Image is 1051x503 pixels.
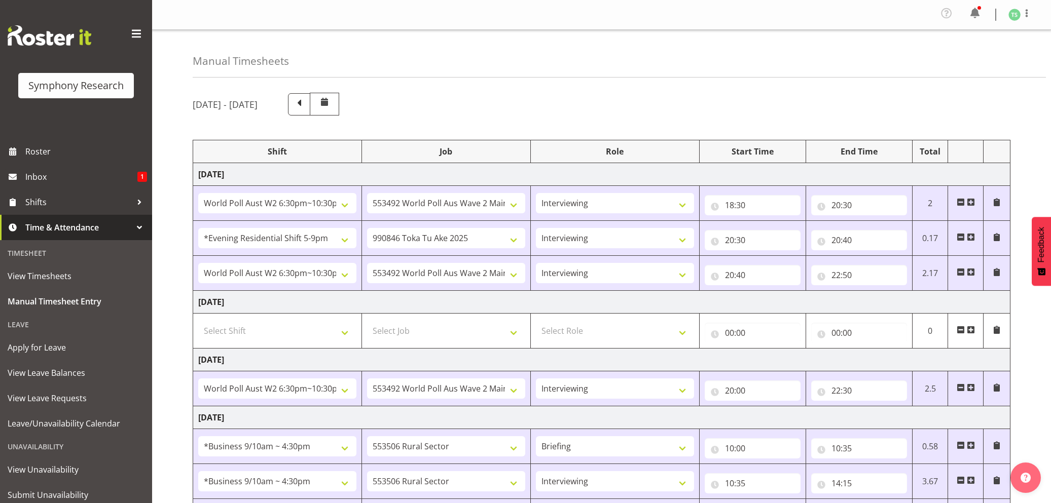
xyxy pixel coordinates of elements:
[705,265,801,285] input: Click to select...
[913,464,948,499] td: 3.67
[913,186,948,221] td: 2
[913,371,948,406] td: 2.5
[705,473,801,493] input: Click to select...
[705,380,801,401] input: Click to select...
[137,172,147,182] span: 1
[913,256,948,291] td: 2.17
[193,55,289,67] h4: Manual Timesheets
[25,169,137,184] span: Inbox
[3,335,150,360] a: Apply for Leave
[198,145,356,158] div: Shift
[705,323,801,343] input: Click to select...
[811,438,907,458] input: Click to select...
[3,263,150,289] a: View Timesheets
[3,457,150,482] a: View Unavailability
[3,411,150,436] a: Leave/Unavailability Calendar
[367,145,525,158] div: Job
[811,473,907,493] input: Click to select...
[705,230,801,250] input: Click to select...
[3,289,150,314] a: Manual Timesheet Entry
[3,243,150,263] div: Timesheet
[913,314,948,349] td: 0
[193,406,1010,429] td: [DATE]
[8,487,144,502] span: Submit Unavailability
[1021,473,1031,483] img: help-xxl-2.png
[1008,9,1021,21] img: tanya-stebbing1954.jpg
[913,221,948,256] td: 0.17
[193,99,258,110] h5: [DATE] - [DATE]
[3,360,150,385] a: View Leave Balances
[8,416,144,431] span: Leave/Unavailability Calendar
[811,380,907,401] input: Click to select...
[918,145,943,158] div: Total
[25,220,132,235] span: Time & Attendance
[3,436,150,457] div: Unavailability
[193,349,1010,371] td: [DATE]
[811,145,907,158] div: End Time
[8,340,144,355] span: Apply for Leave
[193,163,1010,186] td: [DATE]
[25,195,132,210] span: Shifts
[8,391,144,406] span: View Leave Requests
[811,323,907,343] input: Click to select...
[8,268,144,284] span: View Timesheets
[193,291,1010,314] td: [DATE]
[811,195,907,215] input: Click to select...
[811,230,907,250] input: Click to select...
[1037,227,1046,262] span: Feedback
[8,462,144,477] span: View Unavailability
[8,294,144,309] span: Manual Timesheet Entry
[913,429,948,464] td: 0.58
[8,25,91,46] img: Rosterit website logo
[705,145,801,158] div: Start Time
[3,385,150,411] a: View Leave Requests
[28,78,124,93] div: Symphony Research
[705,195,801,215] input: Click to select...
[3,314,150,335] div: Leave
[705,438,801,458] input: Click to select...
[536,145,694,158] div: Role
[25,144,147,159] span: Roster
[1032,217,1051,286] button: Feedback - Show survey
[811,265,907,285] input: Click to select...
[8,365,144,380] span: View Leave Balances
